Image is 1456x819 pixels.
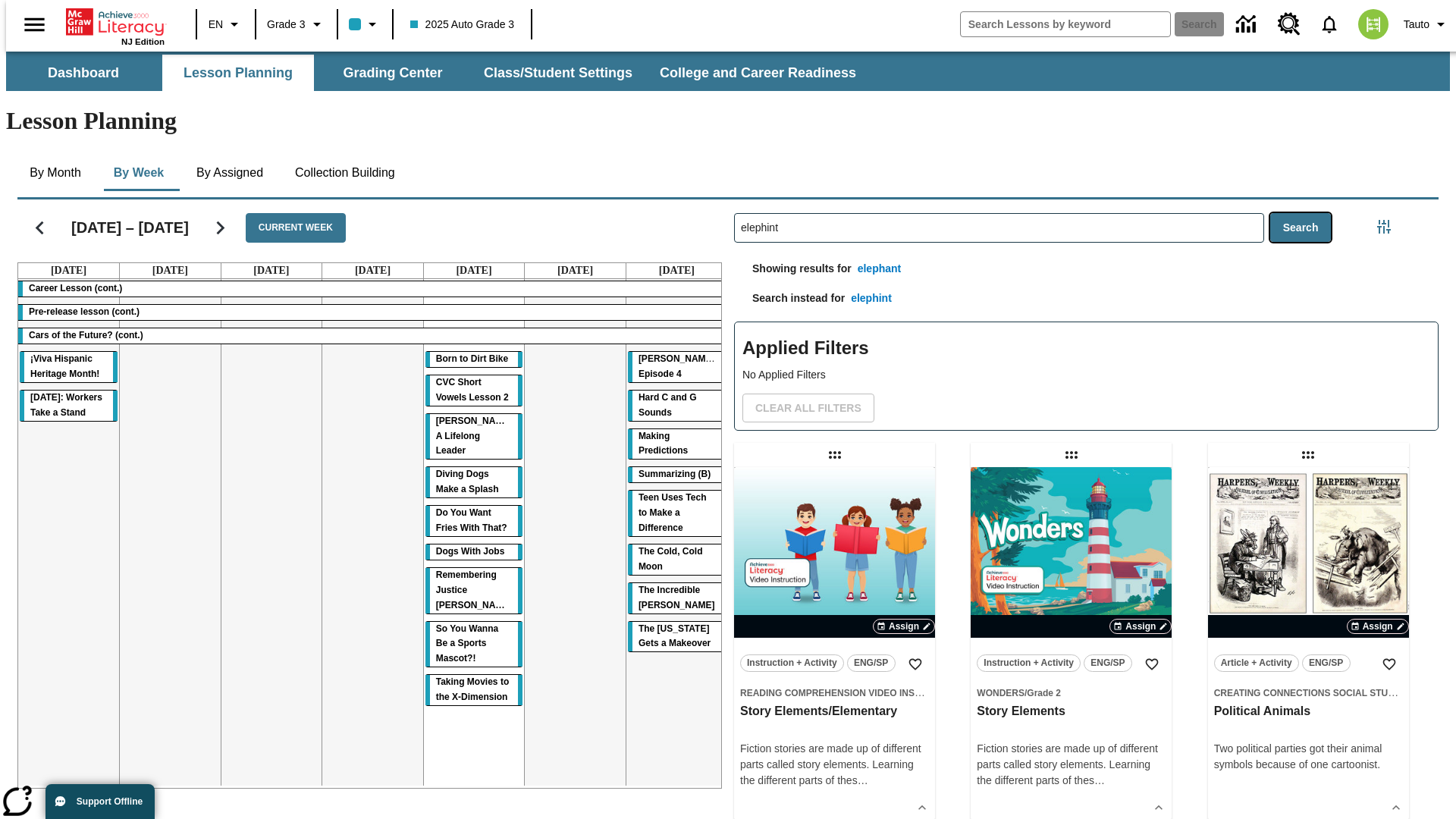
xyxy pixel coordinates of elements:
span: Assign [1125,620,1156,633]
span: Taking Movies to the X-Dimension [436,676,509,702]
span: … [1094,774,1105,786]
span: Assign [1363,620,1393,633]
div: Ella Menopi: Episode 4 [628,352,726,382]
span: Creating Connections Social Studies [1214,688,1410,698]
div: The Incredible Kellee Edwards [628,583,726,613]
button: Article + Activity [1214,654,1299,672]
span: Article + Activity [1221,655,1292,671]
button: Add to Favorites [1138,651,1166,678]
span: Teen Uses Tech to Make a Difference [639,492,707,533]
button: elephant [852,255,908,283]
div: Fiction stories are made up of different parts called story elements. Learning the different part... [977,741,1166,789]
div: Hard C and G Sounds [628,391,726,421]
button: Assign Choose Dates [873,619,935,634]
span: Dogs With Jobs [436,546,505,557]
span: EN [209,17,223,33]
p: Search instead for [734,290,845,314]
a: Resource Center, Will open in new tab [1269,4,1310,45]
button: College and Career Readiness [648,55,868,91]
input: search field [961,12,1170,36]
span: Ella Menopi: Episode 4 [639,353,718,379]
span: Instruction + Activity [984,655,1074,671]
img: avatar image [1358,9,1389,39]
button: Select a new avatar [1349,5,1398,44]
button: Grade: Grade 3, Select a grade [261,11,332,38]
a: September 5, 2025 [453,263,494,278]
a: Data Center [1227,4,1269,45]
span: Assign [889,620,919,633]
p: No Applied Filters [742,367,1430,383]
span: s [852,774,858,786]
div: Career Lesson (cont.) [18,281,727,297]
div: Summarizing (B) [628,467,726,482]
div: Dianne Feinstein: A Lifelong Leader [425,414,523,460]
button: Instruction + Activity [740,654,844,672]
span: ENG/SP [1090,655,1125,671]
span: ENG/SP [854,655,888,671]
span: Born to Dirt Bike [436,353,508,364]
div: The Cold, Cold Moon [628,544,726,575]
span: Hard C and G Sounds [639,392,697,418]
div: Applied Filters [734,322,1439,431]
button: By Assigned [184,155,275,191]
span: ¡Viva Hispanic Heritage Month! [30,353,99,379]
span: … [858,774,868,786]
span: Remembering Justice O'Connor [436,570,513,610]
a: September 6, 2025 [554,263,596,278]
span: Grade 3 [267,17,306,33]
p: Showing results for [734,261,852,284]
div: Pre-release lesson (cont.) [18,305,727,320]
button: ENG/SP [847,654,896,672]
span: Support Offline [77,796,143,807]
button: Instruction + Activity [977,654,1081,672]
span: Reading Comprehension Video Instruction [740,688,962,698]
div: ¡Viva Hispanic Heritage Month! [20,352,118,382]
button: Add to Favorites [1376,651,1403,678]
span: Labor Day: Workers Take a Stand [30,392,102,418]
span: Topic: Wonders/Grade 2 [977,685,1166,701]
a: September 3, 2025 [250,263,292,278]
span: Grade 2 [1027,688,1061,698]
button: Show Details [1385,796,1407,819]
button: Show Details [1147,796,1170,819]
button: Next [201,209,240,247]
button: Grading Center [317,55,469,91]
button: Class color is light blue. Change class color [343,11,388,38]
div: Dogs With Jobs [425,544,523,560]
div: Remembering Justice O'Connor [425,568,523,613]
button: Previous [20,209,59,247]
div: Cars of the Future? (cont.) [18,328,727,344]
div: Making Predictions [628,429,726,460]
span: So You Wanna Be a Sports Mascot?! [436,623,498,664]
span: Cars of the Future? (cont.) [29,330,143,340]
span: Instruction + Activity [747,655,837,671]
span: Summarizing (B) [639,469,711,479]
span: Topic: Reading Comprehension Video Instruction/null [740,685,929,701]
h3: Story Elements/Elementary [740,704,929,720]
div: SubNavbar [6,52,1450,91]
button: By Week [101,155,177,191]
span: Dianne Feinstein: A Lifelong Leader [436,416,516,457]
div: Teen Uses Tech to Make a Difference [628,491,726,536]
button: elephint [845,284,898,312]
span: The Incredible Kellee Edwards [639,585,715,610]
div: Labor Day: Workers Take a Stand [20,391,118,421]
div: Do You Want Fries With That? [425,506,523,536]
button: Open side menu [12,2,57,47]
button: Filters Side menu [1369,212,1399,242]
button: Add to Favorites [902,651,929,678]
div: Taking Movies to the X-Dimension [425,675,523,705]
span: The Missouri Gets a Makeover [639,623,711,649]
span: Topic: Creating Connections Social Studies/US History I [1214,685,1403,701]
span: Diving Dogs Make a Splash [436,469,499,494]
span: Career Lesson (cont.) [29,283,122,293]
div: The Missouri Gets a Makeover [628,622,726,652]
h2: [DATE] – [DATE] [71,218,189,237]
a: September 4, 2025 [352,263,394,278]
a: September 7, 2025 [656,263,698,278]
span: NJ Edition [121,37,165,46]
input: Search Lessons By Keyword [735,214,1263,242]
span: CVC Short Vowels Lesson 2 [436,377,509,403]
div: Born to Dirt Bike [425,352,523,367]
a: Notifications [1310,5,1349,44]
